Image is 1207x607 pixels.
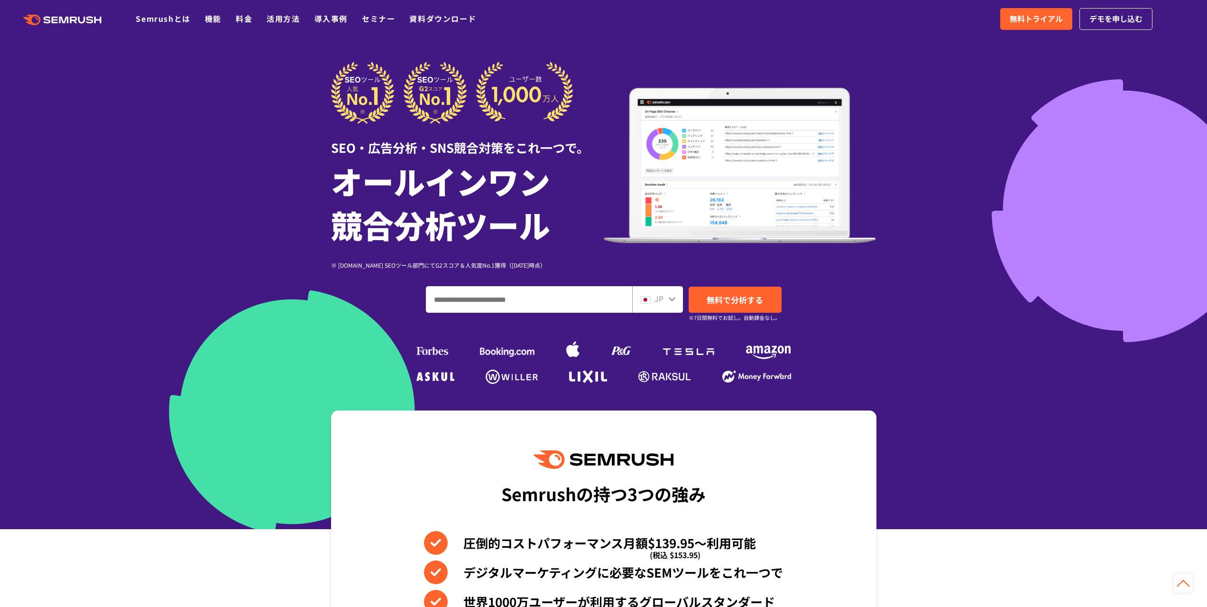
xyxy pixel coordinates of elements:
[707,294,763,306] span: 無料で分析する
[362,13,395,24] a: セミナー
[1089,13,1143,25] span: デモを申し込む
[236,13,252,24] a: 料金
[689,287,782,313] a: 無料で分析する
[331,261,604,270] div: ※ [DOMAIN_NAME] SEOツール部門にてG2スコア＆人気度No.1獲得（[DATE]時点）
[424,560,783,584] li: デジタルマーケティングに必要なSEMツールをこれ一つで
[1079,8,1152,30] a: デモを申し込む
[501,476,706,511] div: Semrushの持つ3つの強み
[136,13,190,24] a: Semrushとは
[424,531,783,555] li: 圧倒的コストパフォーマンス月額$139.95〜利用可能
[331,159,604,246] h1: オールインワン 競合分析ツール
[689,313,780,322] small: ※7日間無料でお試し。自動課金なし。
[1000,8,1072,30] a: 無料トライアル
[409,13,476,24] a: 資料ダウンロード
[1010,13,1063,25] span: 無料トライアル
[654,293,663,304] span: JP
[426,287,632,312] input: ドメイン、キーワードまたはURLを入力してください
[331,124,604,157] div: SEO・広告分析・SNS競合対策をこれ一つで。
[205,13,221,24] a: 機能
[314,13,348,24] a: 導入事例
[534,450,673,469] img: Semrush
[267,13,300,24] a: 活用方法
[650,543,700,567] span: (税込 $153.95)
